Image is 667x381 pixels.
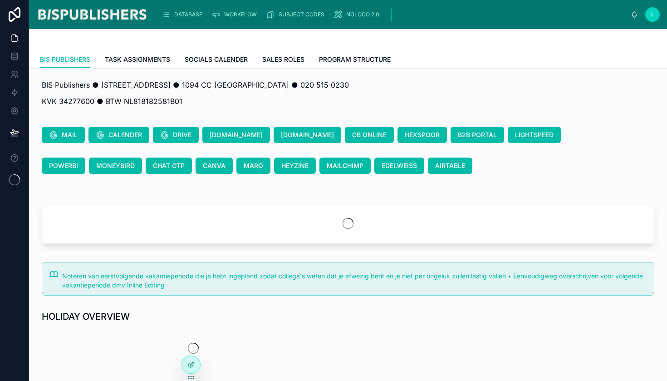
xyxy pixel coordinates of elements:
button: DRIVE [153,127,199,143]
span: DRIVE [173,130,191,139]
a: WORKFLOW [209,6,263,23]
button: CANVA [196,158,233,174]
a: DATABASE [159,6,209,23]
span: MAILCHIMP [327,161,363,170]
a: SOCIALS CALENDER [185,51,248,69]
span: BIS PUBLISHERS [40,55,90,64]
button: HEYZINE [274,158,316,174]
a: BIS PUBLISHERS [40,51,90,69]
span: POWERBI [49,161,78,170]
span: MAIL [62,130,78,139]
a: PROGRAM STRUCTURE [319,51,391,69]
span: MONEYBIRD [96,161,135,170]
button: CHAT GTP [146,158,192,174]
button: [DOMAIN_NAME] [202,127,270,143]
a: SALES ROLES [262,51,304,69]
span: CANVA [203,161,226,170]
span: MARQ [244,161,263,170]
a: SUBJECT CODES [263,6,331,23]
span: WORKFLOW [224,11,257,18]
span: CB ONLINE [352,130,387,139]
a: TASK ASSIGNMENTS [105,51,170,69]
img: App logo [36,7,148,22]
span: Noteren van eerstvolgende vakantieperiode die je hebt ingepland zodat collega's weten dat je afwe... [62,272,643,289]
span: CALENDER [108,130,142,139]
button: MONEYBIRD [89,158,142,174]
span: NOLOCO 2.0 [346,11,379,18]
p: BIS Publishers ● [STREET_ADDRESS] ● 1094 CC [GEOGRAPHIC_DATA] ● 020 515 0230 [42,79,654,90]
span: [DOMAIN_NAME] [210,130,263,139]
span: L [651,11,654,18]
button: POWERBI [42,158,85,174]
p: KVK 34277600 ● BTW NL818182581B01 [42,96,654,107]
button: [DOMAIN_NAME] [274,127,341,143]
button: CALENDER [88,127,149,143]
span: LIGHTSPEED [515,130,554,139]
span: HEXSPOOR [405,130,440,139]
button: MAILCHIMP [319,158,371,174]
span: SOCIALS CALENDER [185,55,248,64]
button: B2B PORTAL [451,127,504,143]
span: TASK ASSIGNMENTS [105,55,170,64]
span: AIRTABLE [435,161,465,170]
span: SALES ROLES [262,55,304,64]
div: Noteren van eerstvolgende vakantieperiode die je hebt ingepland zodat collega's weten dat je afwe... [62,272,647,290]
span: HEYZINE [281,161,309,170]
span: PROGRAM STRUCTURE [319,55,391,64]
button: AIRTABLE [428,158,472,174]
span: SUBJECT CODES [279,11,324,18]
a: NOLOCO 2.0 [331,6,386,23]
h1: HOLIDAY OVERVIEW [42,310,130,323]
span: CHAT GTP [153,161,185,170]
span: B2B PORTAL [458,130,497,139]
button: CB ONLINE [345,127,394,143]
button: MARQ [236,158,270,174]
span: [DOMAIN_NAME] [281,130,334,139]
button: EDELWEISS [374,158,424,174]
button: HEXSPOOR [397,127,447,143]
div: scrollable content [155,5,631,25]
button: MAIL [42,127,85,143]
span: DATABASE [174,11,202,18]
span: EDELWEISS [382,161,417,170]
button: LIGHTSPEED [508,127,561,143]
